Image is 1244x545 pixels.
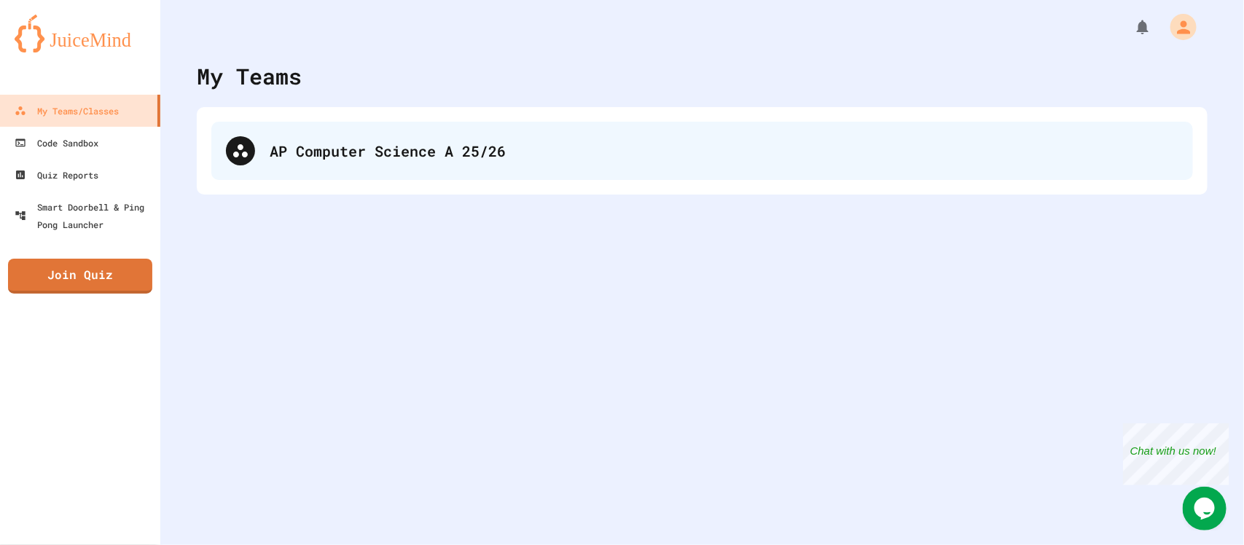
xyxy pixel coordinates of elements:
div: My Notifications [1107,15,1155,39]
div: AP Computer Science A 25/26 [211,122,1193,180]
iframe: chat widget [1123,423,1229,485]
div: My Teams [197,60,302,93]
div: My Teams/Classes [15,102,119,119]
div: Quiz Reports [15,166,98,184]
iframe: chat widget [1183,487,1229,530]
div: AP Computer Science A 25/26 [270,140,1178,162]
div: My Account [1155,10,1200,44]
img: logo-orange.svg [15,15,146,52]
a: Join Quiz [8,259,152,294]
div: Code Sandbox [15,134,98,152]
div: Smart Doorbell & Ping Pong Launcher [15,198,154,233]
